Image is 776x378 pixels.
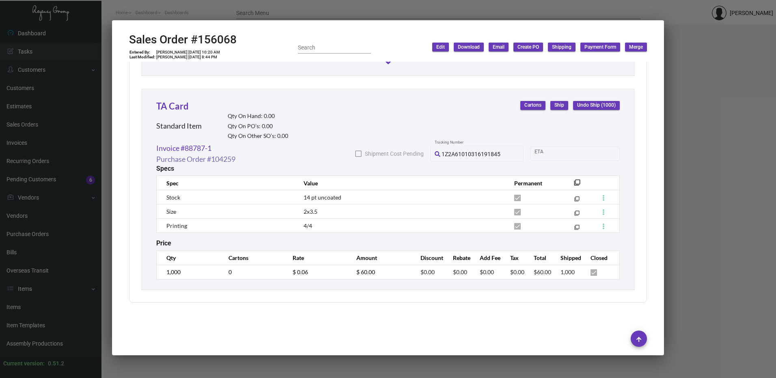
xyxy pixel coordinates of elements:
input: End date [567,150,606,157]
th: Spec [157,176,295,190]
h2: Qty On PO’s: 0.00 [228,123,288,130]
button: Edit [432,43,449,52]
td: Entered By: [129,50,156,55]
span: 4/4 [304,222,312,229]
th: Value [295,176,506,190]
span: Create PO [517,44,539,51]
h2: Specs [156,165,174,172]
td: [PERSON_NAME] [DATE] 10:20 AM [156,50,220,55]
span: 2x3.5 [304,208,317,215]
th: Shipped [552,251,583,265]
span: Cartons [524,102,541,109]
button: Payment Form [580,43,620,52]
div: Current version: [3,359,45,368]
span: Download [458,44,480,51]
button: Create PO [513,43,543,52]
h2: Sales Order #156068 [129,33,237,47]
th: Rate [285,251,349,265]
span: Ship [554,102,564,109]
span: $60.00 [534,268,551,275]
td: Last Modified: [129,55,156,60]
div: 0.51.2 [48,359,64,368]
span: Printing [166,222,187,229]
span: Edit [436,44,445,51]
input: Start date [535,150,560,157]
a: Invoice #88787-1 [156,143,211,154]
a: TA Card [156,101,189,112]
h2: Price [156,239,171,247]
span: 1Z2A61010316191845 [442,151,500,157]
h2: Qty On Other SO’s: 0.00 [228,133,288,140]
span: Shipment Cost Pending [365,149,424,159]
mat-icon: filter_none [574,212,580,217]
th: Qty [157,251,221,265]
span: $0.00 [480,268,494,275]
button: Merge [625,43,647,52]
span: 1,000 [560,268,575,275]
th: Total [526,251,552,265]
span: $0.00 [510,268,524,275]
mat-icon: filter_none [574,182,580,188]
button: Ship [550,101,568,110]
mat-icon: filter_none [574,226,580,232]
span: Email [493,44,504,51]
th: Amount [348,251,412,265]
button: Shipping [548,43,576,52]
button: Download [454,43,484,52]
th: Add Fee [472,251,502,265]
h2: Standard Item [156,122,202,131]
span: Size [166,208,176,215]
span: $0.00 [453,268,467,275]
th: Closed [582,251,619,265]
span: Payment Form [584,44,616,51]
span: Merge [629,44,643,51]
th: Cartons [220,251,285,265]
th: Discount [412,251,445,265]
span: Undo Ship (1000) [577,102,616,109]
h2: Qty On Hand: 0.00 [228,113,288,120]
button: Cartons [520,101,545,110]
mat-icon: filter_none [574,198,580,203]
span: $0.00 [420,268,435,275]
th: Tax [502,251,526,265]
td: [PERSON_NAME] [DATE] 8:44 PM [156,55,220,60]
button: Undo Ship (1000) [573,101,620,110]
a: Purchase Order #104259 [156,154,235,165]
th: Rebate [445,251,472,265]
th: Permanent [506,176,562,190]
button: Email [489,43,509,52]
span: Shipping [552,44,571,51]
span: Stock [166,194,180,201]
span: 14 pt uncoated [304,194,341,201]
